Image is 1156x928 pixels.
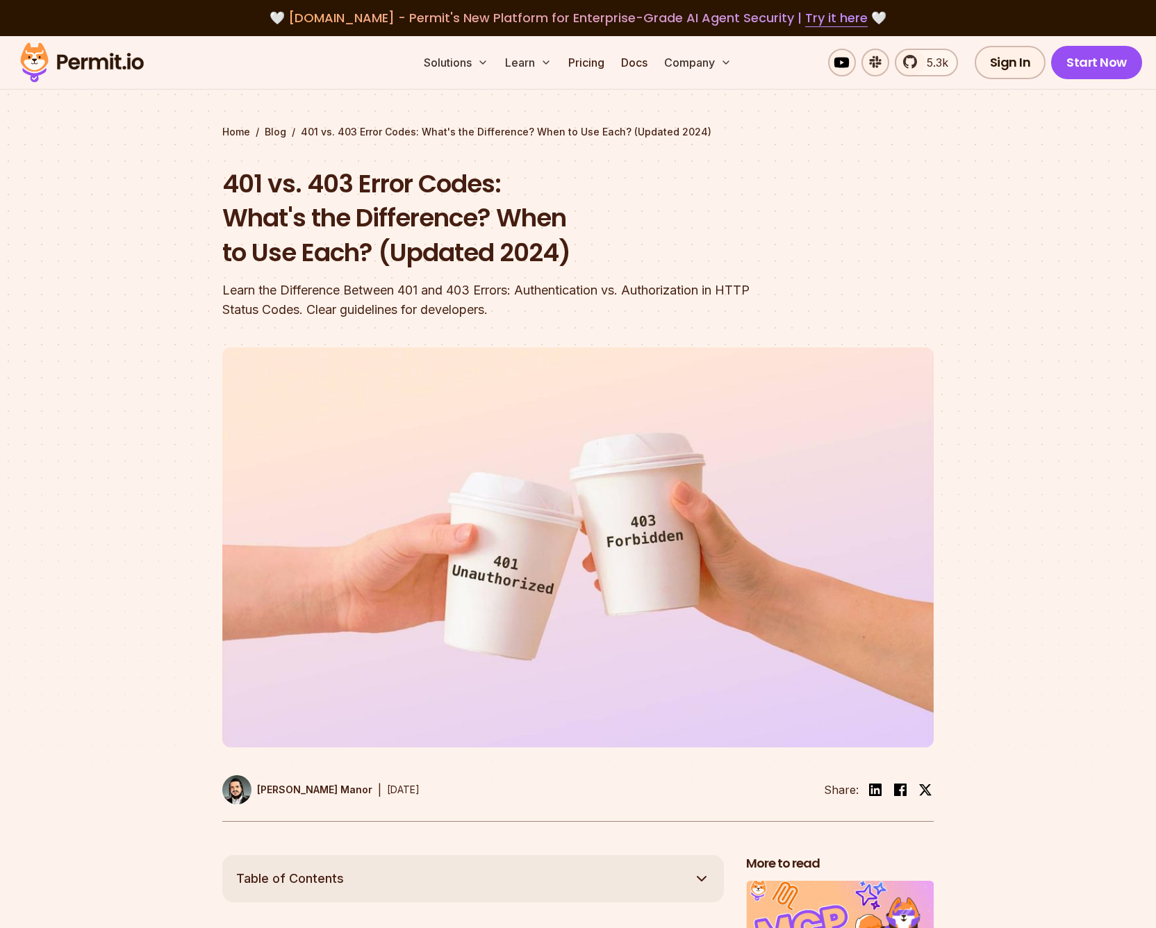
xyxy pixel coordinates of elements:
[918,54,948,71] span: 5.3k
[918,783,932,797] img: twitter
[418,49,494,76] button: Solutions
[746,855,934,872] h2: More to read
[288,9,868,26] span: [DOMAIN_NAME] - Permit's New Platform for Enterprise-Grade AI Agent Security |
[975,46,1046,79] a: Sign In
[563,49,610,76] a: Pricing
[805,9,868,27] a: Try it here
[222,775,372,804] a: [PERSON_NAME] Manor
[222,855,724,902] button: Table of Contents
[33,8,1123,28] div: 🤍 🤍
[867,781,884,798] img: linkedin
[387,784,420,795] time: [DATE]
[222,125,250,139] a: Home
[222,281,756,320] div: Learn the Difference Between 401 and 403 Errors: Authentication vs. Authorization in HTTP Status ...
[499,49,557,76] button: Learn
[222,775,251,804] img: Gabriel L. Manor
[222,125,934,139] div: / /
[265,125,286,139] a: Blog
[14,39,150,86] img: Permit logo
[222,347,934,747] img: 401 vs. 403 Error Codes: What's the Difference? When to Use Each? (Updated 2024)
[824,781,859,798] li: Share:
[892,781,909,798] img: facebook
[659,49,737,76] button: Company
[222,167,756,270] h1: 401 vs. 403 Error Codes: What's the Difference? When to Use Each? (Updated 2024)
[236,869,344,888] span: Table of Contents
[378,781,381,798] div: |
[616,49,653,76] a: Docs
[257,783,372,797] p: [PERSON_NAME] Manor
[895,49,958,76] a: 5.3k
[1051,46,1142,79] a: Start Now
